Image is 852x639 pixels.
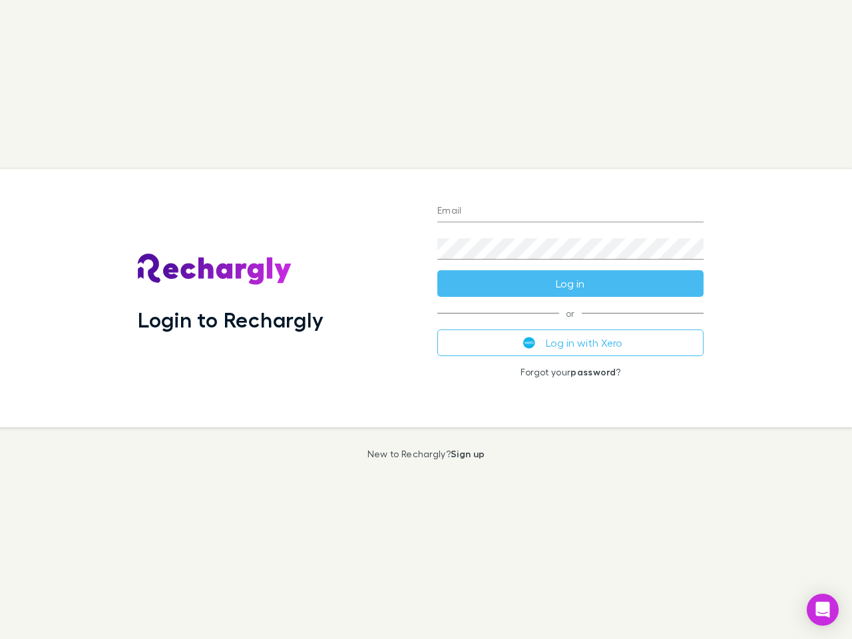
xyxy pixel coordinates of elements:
p: New to Rechargly? [367,449,485,459]
img: Rechargly's Logo [138,254,292,286]
img: Xero's logo [523,337,535,349]
a: Sign up [451,448,485,459]
div: Open Intercom Messenger [807,594,839,626]
button: Log in [437,270,704,297]
span: or [437,313,704,314]
h1: Login to Rechargly [138,307,323,332]
p: Forgot your ? [437,367,704,377]
a: password [570,366,616,377]
button: Log in with Xero [437,329,704,356]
